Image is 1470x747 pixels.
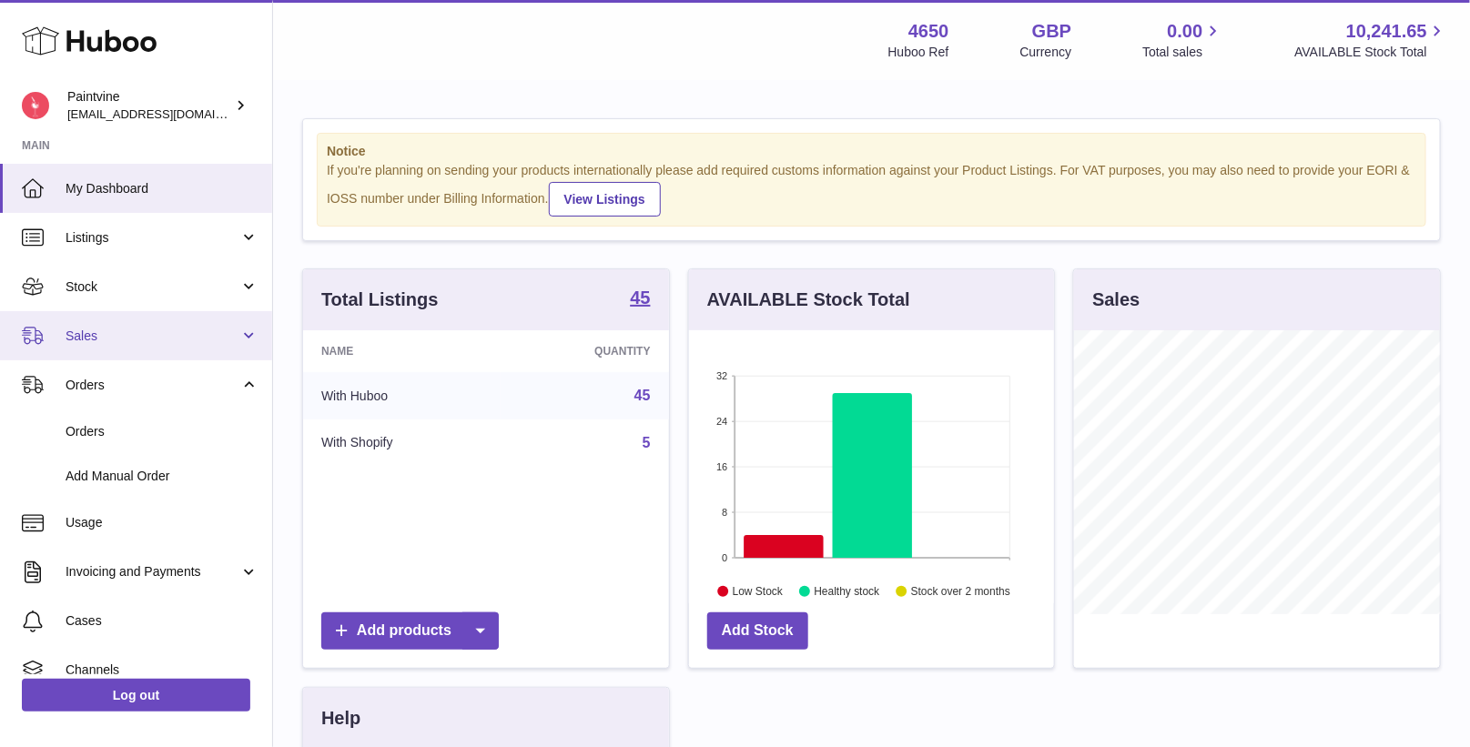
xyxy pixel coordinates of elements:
[1020,44,1072,61] div: Currency
[66,514,259,531] span: Usage
[321,612,499,650] a: Add products
[1294,44,1448,61] span: AVAILABLE Stock Total
[67,106,268,121] span: [EMAIL_ADDRESS][DOMAIN_NAME]
[67,88,231,123] div: Paintvine
[634,388,651,403] a: 45
[888,44,949,61] div: Huboo Ref
[814,585,880,598] text: Healthy stock
[549,182,661,217] a: View Listings
[716,461,727,472] text: 16
[630,288,650,307] strong: 45
[66,563,239,580] span: Invoicing and Payments
[1346,19,1427,44] span: 10,241.65
[303,330,501,372] th: Name
[1142,19,1223,61] a: 0.00 Total sales
[501,330,669,372] th: Quantity
[716,370,727,381] text: 32
[66,278,239,296] span: Stock
[327,162,1416,217] div: If you're planning on sending your products internationally please add required customs informati...
[707,288,910,312] h3: AVAILABLE Stock Total
[303,372,501,419] td: With Huboo
[66,180,259,197] span: My Dashboard
[722,552,727,563] text: 0
[733,585,784,598] text: Low Stock
[327,143,1416,160] strong: Notice
[66,328,239,345] span: Sales
[66,377,239,394] span: Orders
[716,416,727,427] text: 24
[707,612,808,650] a: Add Stock
[66,612,259,630] span: Cases
[66,423,259,440] span: Orders
[1294,19,1448,61] a: 10,241.65 AVAILABLE Stock Total
[908,19,949,44] strong: 4650
[1168,19,1203,44] span: 0.00
[911,585,1010,598] text: Stock over 2 months
[1092,288,1140,312] h3: Sales
[321,288,439,312] h3: Total Listings
[722,507,727,518] text: 8
[66,229,239,247] span: Listings
[321,706,360,731] h3: Help
[66,661,259,679] span: Channels
[303,419,501,467] td: With Shopify
[630,288,650,310] a: 45
[643,435,651,450] a: 5
[22,92,49,119] img: euan@paintvine.co.uk
[22,679,250,712] a: Log out
[1142,44,1223,61] span: Total sales
[1032,19,1071,44] strong: GBP
[66,468,259,485] span: Add Manual Order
